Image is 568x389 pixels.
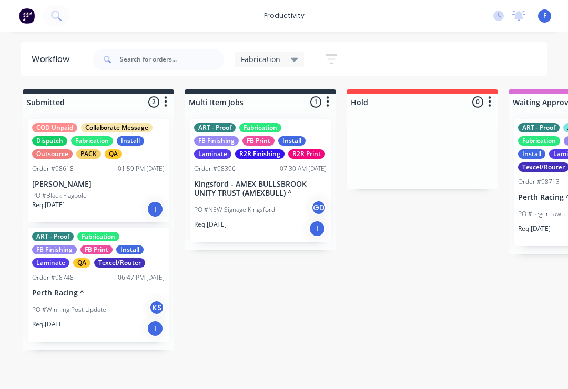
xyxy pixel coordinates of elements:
div: Fabrication [239,123,281,132]
p: Req. [DATE] [32,200,65,210]
div: GD [311,200,327,216]
p: Perth Racing ^ [32,289,165,298]
input: Search for orders... [120,49,224,70]
div: productivity [259,8,310,24]
p: PO #Black Flagpole [32,191,87,200]
span: Fabrication [241,54,280,65]
div: Dispatch [32,136,67,146]
div: FB Print [242,136,275,146]
div: Install [116,245,144,254]
div: 06:47 PM [DATE] [118,273,165,282]
div: PACK [76,149,101,159]
div: Collaborate Message [81,123,153,132]
div: Fabrication [71,136,113,146]
p: Req. [DATE] [32,320,65,329]
img: Factory [19,8,35,24]
div: Install [117,136,144,146]
div: I [147,320,164,337]
div: COD UnpaidCollaborate MessageDispatchFabricationInstallOutsourcePACKQAOrder #9861801:59 PM [DATE]... [28,119,169,222]
div: Order #98396 [194,164,236,173]
div: 01:59 PM [DATE] [118,164,165,173]
div: COD Unpaid [32,123,77,132]
div: R2R Print [288,149,325,159]
div: 07:30 AM [DATE] [280,164,327,173]
p: PO #NEW Signage Kingsford [194,205,275,214]
div: QA [73,258,90,268]
p: Kingsford - AMEX BULLSBROOK UNITY TRUST (AMEXBULL) ^ [194,180,327,198]
div: Order #98748 [32,273,74,282]
div: FB Finishing [32,245,77,254]
div: Install [278,136,306,146]
div: R2R Finishing [235,149,285,159]
div: Workflow [32,53,75,66]
p: PO #Winning Post Update [32,305,106,314]
div: ART - Proof [518,123,560,132]
div: ART - ProofFabricationFB FinishingFB PrintInstallLaminateR2R FinishingR2R PrintOrder #9839607:30 ... [190,119,331,242]
div: Laminate [194,149,231,159]
div: FB Print [80,245,113,254]
p: Req. [DATE] [518,224,551,233]
div: Fabrication [518,136,560,146]
div: I [147,201,164,218]
div: Order #98618 [32,164,74,173]
div: ART - Proof [194,123,236,132]
div: KS [149,300,165,315]
div: ART - Proof [32,232,74,241]
div: Texcel/Router [94,258,145,268]
p: Req. [DATE] [194,220,227,229]
div: Laminate [32,258,69,268]
div: ART - ProofFabricationFB FinishingFB PrintInstallLaminateQATexcel/RouterOrder #9874806:47 PM [DAT... [28,228,169,342]
div: QA [105,149,122,159]
p: [PERSON_NAME] [32,180,165,189]
span: F [543,11,546,21]
div: Order #98713 [518,177,560,187]
div: FB Finishing [194,136,239,146]
div: Fabrication [77,232,119,241]
div: I [309,220,326,237]
div: Outsource [32,149,73,159]
div: Install [518,149,545,159]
